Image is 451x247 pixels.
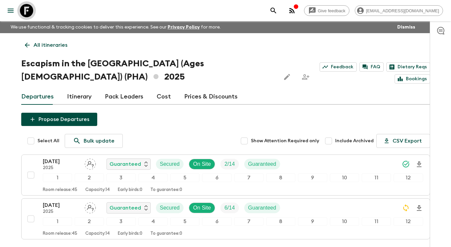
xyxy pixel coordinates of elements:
[355,5,443,16] div: [EMAIL_ADDRESS][DOMAIN_NAME]
[394,173,423,182] div: 12
[156,159,184,169] div: Secured
[359,62,384,72] a: FAQ
[170,217,199,226] div: 5
[220,203,239,213] div: Trip Fill
[394,217,423,226] div: 12
[110,160,141,168] p: Guaranteed
[150,187,182,193] p: To guarantee: 0
[234,173,263,182] div: 7
[248,160,276,168] p: Guaranteed
[248,204,276,212] p: Guaranteed
[34,41,67,49] p: All itineraries
[85,204,96,210] span: Assign pack leader
[376,134,430,148] button: CSV Export
[299,70,312,84] span: Share this itinerary
[21,198,430,239] button: [DATE]2025Assign pack leaderGuaranteedSecuredOn SiteTrip FillGuaranteed123456789101112Room releas...
[43,157,79,165] p: [DATE]
[335,138,374,144] span: Include Archived
[362,173,391,182] div: 11
[266,173,295,182] div: 8
[362,8,443,13] span: [EMAIL_ADDRESS][DOMAIN_NAME]
[8,21,223,33] p: We use functional & tracking cookies to deliver this experience. See our for more.
[160,204,180,212] p: Secured
[43,187,77,193] p: Room release: 45
[395,74,430,84] a: Bookings
[21,154,430,196] button: [DATE]2025Assign pack leaderGuaranteedSecuredOn SiteTrip FillGuaranteed123456789101112Room releas...
[298,217,327,226] div: 9
[85,160,96,166] span: Assign pack leader
[330,173,359,182] div: 10
[202,173,231,182] div: 6
[160,160,180,168] p: Secured
[85,187,110,193] p: Capacity: 14
[330,217,359,226] div: 10
[386,62,430,72] a: Dietary Reqs
[168,25,200,30] a: Privacy Policy
[251,138,319,144] span: Show Attention Required only
[85,231,110,236] p: Capacity: 14
[43,209,79,215] p: 2025
[415,204,423,212] svg: Download Onboarding
[43,231,77,236] p: Room release: 45
[38,138,59,144] span: Select All
[396,23,417,32] button: Dismiss
[220,159,239,169] div: Trip Fill
[21,57,275,84] h1: Escapism in the [GEOGRAPHIC_DATA] (Ages [DEMOGRAPHIC_DATA]) (PHA) 2025
[75,217,104,226] div: 2
[65,134,123,148] a: Bulk update
[224,204,235,212] p: 6 / 14
[267,4,280,17] button: search adventures
[43,173,72,182] div: 1
[320,62,357,72] a: Feedback
[280,70,294,84] button: Edit this itinerary
[184,89,238,105] a: Prices & Discounts
[21,89,54,105] a: Departures
[118,231,142,236] p: Early birds: 0
[189,203,215,213] div: On Site
[193,160,211,168] p: On Site
[189,159,215,169] div: On Site
[156,203,184,213] div: Secured
[75,173,104,182] div: 2
[202,217,231,226] div: 6
[67,89,92,105] a: Itinerary
[21,38,71,52] a: All itineraries
[110,204,141,212] p: Guaranteed
[170,173,199,182] div: 5
[138,173,168,182] div: 4
[157,89,171,105] a: Cost
[107,173,136,182] div: 3
[150,231,182,236] p: To guarantee: 0
[304,5,349,16] a: Give feedback
[43,201,79,209] p: [DATE]
[298,173,327,182] div: 9
[84,137,114,145] p: Bulk update
[234,217,263,226] div: 7
[266,217,295,226] div: 8
[107,217,136,226] div: 3
[193,204,211,212] p: On Site
[43,217,72,226] div: 1
[402,160,410,168] svg: Synced Successfully
[224,160,235,168] p: 2 / 14
[4,4,17,17] button: menu
[362,217,391,226] div: 11
[415,160,423,168] svg: Download Onboarding
[118,187,142,193] p: Early birds: 0
[21,113,97,126] button: Propose Departures
[43,165,79,171] p: 2025
[314,8,349,13] span: Give feedback
[138,217,168,226] div: 4
[402,204,410,212] svg: Sync Required - Changes detected
[105,89,143,105] a: Pack Leaders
